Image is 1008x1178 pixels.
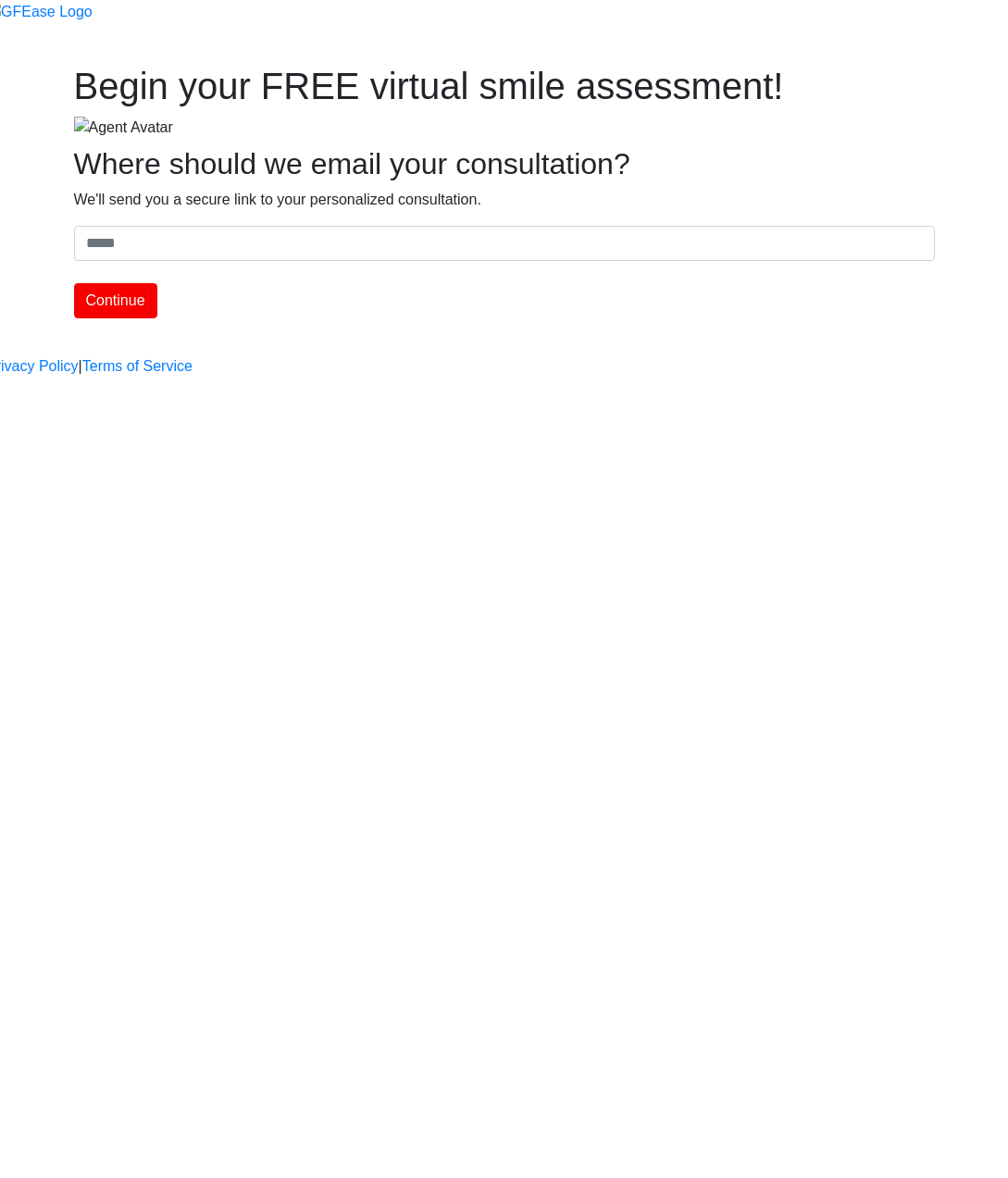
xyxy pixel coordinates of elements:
[82,355,193,378] a: Terms of Service
[74,283,157,318] button: Continue
[74,117,173,139] img: Agent Avatar
[74,189,935,211] p: We'll send you a secure link to your personalized consultation.
[74,146,935,181] h2: Where should we email your consultation?
[74,64,935,108] h1: Begin your FREE virtual smile assessment!
[79,355,82,378] a: |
